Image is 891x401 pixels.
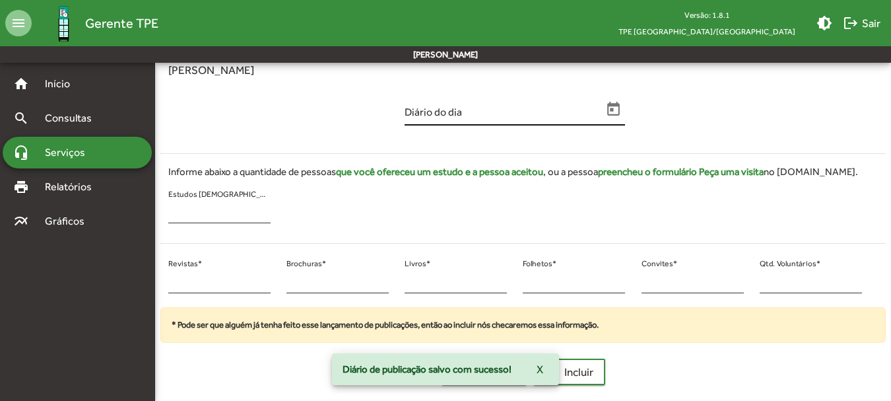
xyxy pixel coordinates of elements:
[13,110,29,126] mat-icon: search
[172,318,599,332] strong: * Pode ser que alguém já tenha feito esse lançamento de publicações, então ao incluir nós checare...
[42,2,85,45] img: Logo
[608,7,806,23] div: Versão: 1.8.1
[168,62,878,79] span: [PERSON_NAME]
[37,145,103,161] span: Serviços
[526,357,554,381] button: X
[838,11,886,35] button: Sair
[37,213,102,229] span: Gráficos
[816,15,832,31] mat-icon: brightness_medium
[32,2,158,45] a: Gerente TPE
[603,98,626,121] button: Open calendar
[37,110,109,126] span: Consultas
[37,179,109,195] span: Relatórios
[537,357,543,381] span: X
[336,166,543,177] strong: que você ofereceu um estudo e a pessoa aceitou
[13,76,29,92] mat-icon: home
[598,166,764,177] strong: preencheu o formulário Peça uma visita
[343,363,511,376] span: Diário de publicação salvo com sucesso!
[608,23,806,40] span: TPE [GEOGRAPHIC_DATA]/[GEOGRAPHIC_DATA]
[13,213,29,229] mat-icon: multiline_chart
[85,13,158,34] span: Gerente TPE
[13,145,29,161] mat-icon: headset_mic
[13,179,29,195] mat-icon: print
[37,76,89,92] span: Início
[160,164,870,180] span: Informe abaixo a quantidade de pessoas , ou a pessoa no [DOMAIN_NAME].
[843,11,880,35] span: Sair
[5,10,32,36] mat-icon: menu
[843,15,859,31] mat-icon: logout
